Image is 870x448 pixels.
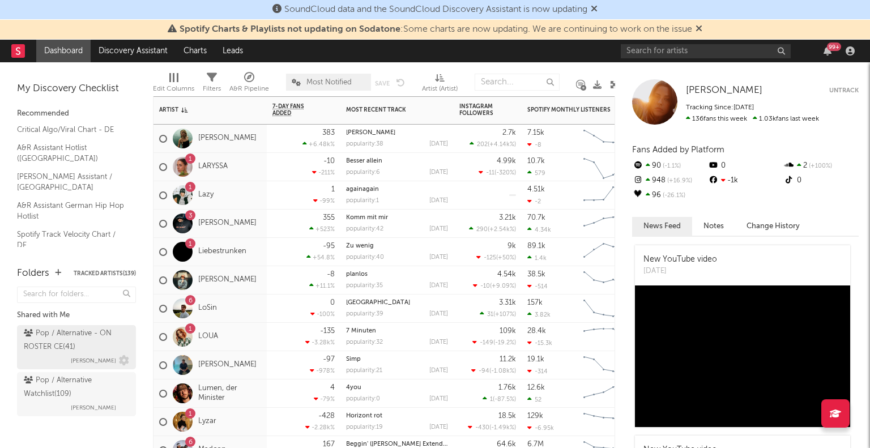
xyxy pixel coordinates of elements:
[496,170,514,176] span: -320 %
[692,217,735,236] button: Notes
[495,312,514,318] span: +107 %
[346,300,448,306] div: Mailand
[198,304,217,313] a: LoSin
[489,227,514,233] span: +2.54k %
[632,188,707,203] div: 96
[578,266,629,295] svg: Chart title
[502,129,516,136] div: 2.7k
[527,327,546,335] div: 28.4k
[203,82,221,96] div: Filters
[176,40,215,62] a: Charts
[475,425,489,431] span: -430
[422,82,458,96] div: Artist (Artist)
[313,197,335,204] div: -99 %
[492,283,514,289] span: +9.09 %
[472,339,516,346] div: ( )
[527,339,552,347] div: -15.3k
[346,271,448,278] div: planlos
[632,159,707,173] div: 90
[578,323,629,351] svg: Chart title
[484,255,496,261] span: -125
[527,198,541,205] div: -2
[578,125,629,153] svg: Chart title
[346,441,472,447] a: Beggin' ([PERSON_NAME] Extended Remix)
[17,228,125,251] a: Spotify Track Velocity Chart / DE
[632,217,692,236] button: News Feed
[498,255,514,261] span: +50 %
[346,243,374,249] a: Zu wenig
[346,158,382,164] a: Besser allein
[497,271,516,278] div: 4.54k
[429,141,448,147] div: [DATE]
[17,199,125,223] a: A&R Assistant German Hip Hop Hotlist
[578,153,629,181] svg: Chart title
[346,300,410,306] a: [GEOGRAPHIC_DATA]
[346,356,361,362] a: Simp
[17,287,136,303] input: Search for folders...
[497,441,516,448] div: 64.6k
[498,384,516,391] div: 1.76k
[429,283,448,289] div: [DATE]
[346,106,431,113] div: Most Recent Track
[229,68,269,101] div: A&R Pipeline
[346,328,448,334] div: 7 Minuten
[735,217,811,236] button: Change History
[17,372,136,416] a: Pop / Alternative Watchlist(109)[PERSON_NAME]
[578,238,629,266] svg: Chart title
[330,384,335,391] div: 4
[494,396,514,403] span: -87.5 %
[686,86,762,95] span: [PERSON_NAME]
[310,310,335,318] div: -100 %
[346,215,448,221] div: Komm mit mir
[346,385,361,391] a: 4you
[643,254,717,266] div: New YouTube video
[306,254,335,261] div: +54.8 %
[507,242,516,250] div: 9k
[153,68,194,101] div: Edit Columns
[346,339,383,345] div: popularity: 32
[198,384,261,403] a: Lumen, der Minister
[346,441,448,447] div: Beggin' (Frank Walker Extended Remix)
[527,242,545,250] div: 89.1k
[346,158,448,164] div: Besser allein
[309,282,335,289] div: +11.1 %
[686,85,762,96] a: [PERSON_NAME]
[480,340,493,346] span: -149
[24,374,126,401] div: Pop / Alternative Watchlist ( 109 )
[480,283,490,289] span: -10
[323,157,335,165] div: -10
[473,282,516,289] div: ( )
[312,169,335,176] div: -211 %
[17,107,136,121] div: Recommended
[346,311,383,317] div: popularity: 39
[327,271,335,278] div: -8
[17,309,136,322] div: Shared with Me
[498,412,516,420] div: 18.5k
[527,311,551,318] div: 3.82k
[527,368,548,375] div: -314
[314,395,335,403] div: -79 %
[346,424,383,430] div: popularity: 19
[632,173,707,188] div: 948
[36,40,91,62] a: Dashboard
[17,267,49,280] div: Folders
[91,40,176,62] a: Discovery Assistant
[686,116,819,122] span: 1.03k fans last week
[323,441,335,448] div: 167
[346,243,448,249] div: Zu wenig
[153,82,194,96] div: Edit Columns
[305,424,335,431] div: -2.28k %
[489,142,514,148] span: +4.14k %
[527,254,547,262] div: 1.4k
[527,424,554,432] div: -6.95k
[527,214,545,221] div: 70.7k
[346,356,448,362] div: Simp
[824,46,831,56] button: 99+
[591,5,598,14] span: Dismiss
[198,219,257,228] a: [PERSON_NAME]
[666,178,692,184] span: +16.9 %
[198,162,228,172] a: LARYSSA
[346,169,380,176] div: popularity: 6
[346,226,383,232] div: popularity: 42
[578,408,629,436] svg: Chart title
